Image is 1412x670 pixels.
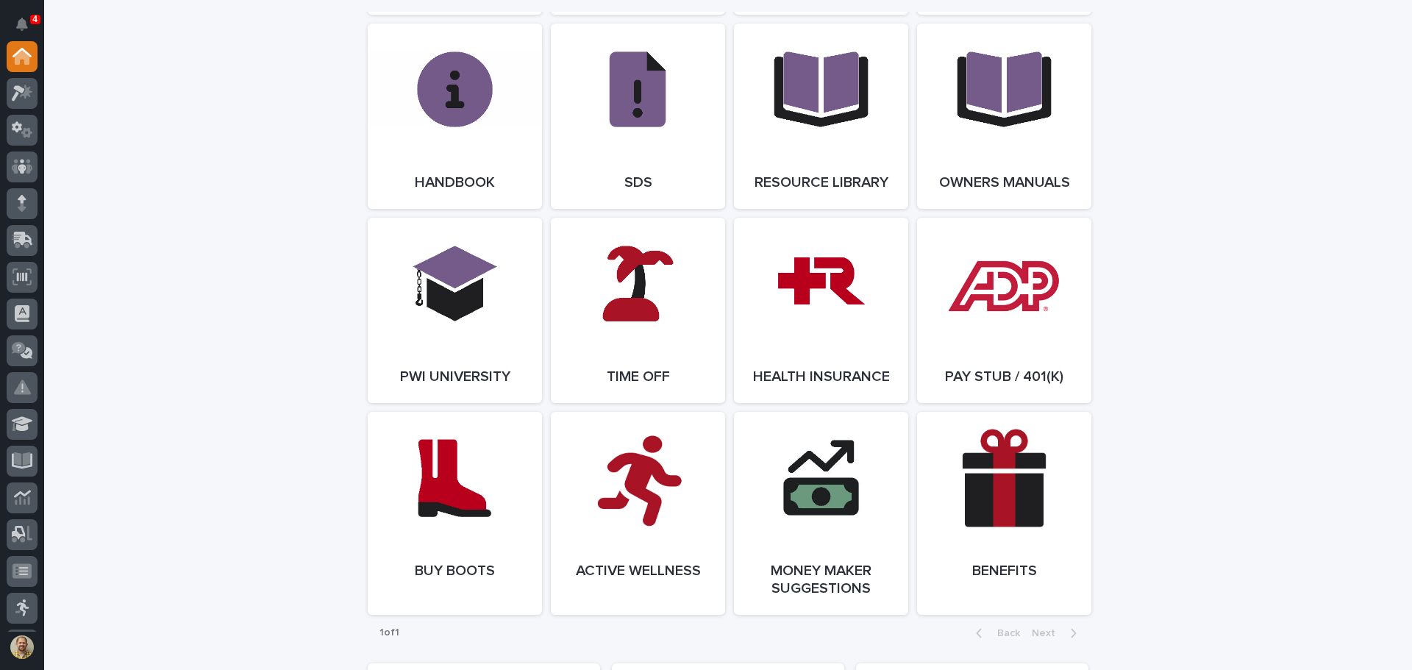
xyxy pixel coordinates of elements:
[917,24,1091,209] a: Owners Manuals
[734,412,908,615] a: Money Maker Suggestions
[551,218,725,403] a: Time Off
[368,24,542,209] a: Handbook
[1026,627,1088,640] button: Next
[368,412,542,615] a: Buy Boots
[917,412,1091,615] a: Benefits
[32,14,38,24] p: 4
[368,615,411,651] p: 1 of 1
[7,9,38,40] button: Notifications
[988,628,1020,638] span: Back
[368,218,542,403] a: PWI University
[964,627,1026,640] button: Back
[1032,628,1064,638] span: Next
[7,632,38,663] button: users-avatar
[551,412,725,615] a: Active Wellness
[18,18,38,41] div: Notifications4
[734,218,908,403] a: Health Insurance
[917,218,1091,403] a: Pay Stub / 401(k)
[734,24,908,209] a: Resource Library
[551,24,725,209] a: SDS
